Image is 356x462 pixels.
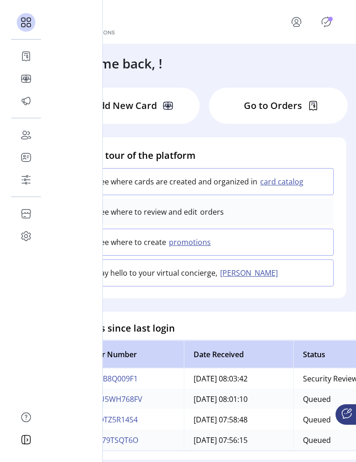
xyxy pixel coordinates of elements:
[257,176,309,187] button: card catalog
[197,206,224,217] p: orders
[74,430,184,450] td: 8CFN79TSQT6O
[74,340,184,368] th: Order Number
[96,176,257,187] p: See where cards are created and organized in
[74,389,184,409] td: 3NQU5WH768FV
[278,11,319,33] button: menu
[93,99,157,113] p: Add New Card
[74,368,184,389] td: UB7AB8Q009F1
[184,368,294,389] td: [DATE] 08:03:42
[74,321,175,335] h4: Orders since last login
[184,409,294,430] td: [DATE] 07:58:48
[244,99,302,113] p: Go to Orders
[184,430,294,450] td: [DATE] 07:56:15
[96,206,197,217] p: See where to review and edit
[217,267,283,279] button: [PERSON_NAME]
[74,149,334,163] h4: Take a tour of the platform
[166,237,216,248] button: promotions
[61,54,162,73] h3: Welcome back, !
[319,14,334,29] button: Publisher Panel
[96,267,217,279] p: Say hello to your virtual concierge,
[96,237,166,248] p: See where to create
[184,389,294,409] td: [DATE] 08:01:10
[184,340,294,368] th: Date Received
[74,409,184,430] td: TVGOTZ5R14S4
